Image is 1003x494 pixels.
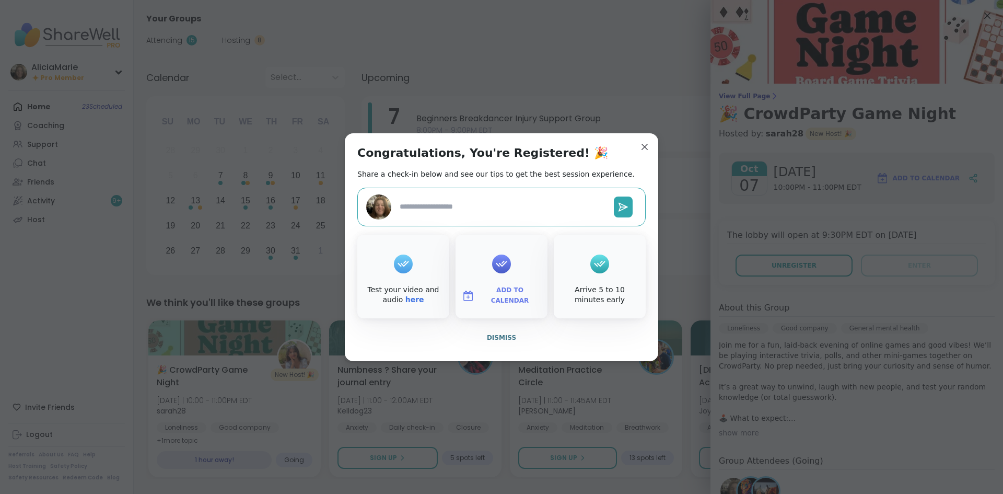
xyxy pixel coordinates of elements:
[458,285,545,307] button: Add to Calendar
[359,285,447,305] div: Test your video and audio
[357,327,646,349] button: Dismiss
[405,295,424,304] a: here
[357,146,608,160] h1: Congratulations, You're Registered! 🎉
[462,290,474,302] img: ShareWell Logomark
[366,194,391,220] img: AliciaMarie
[357,169,635,179] h2: Share a check-in below and see our tips to get the best session experience.
[487,334,516,341] span: Dismiss
[479,285,541,306] span: Add to Calendar
[556,285,644,305] div: Arrive 5 to 10 minutes early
